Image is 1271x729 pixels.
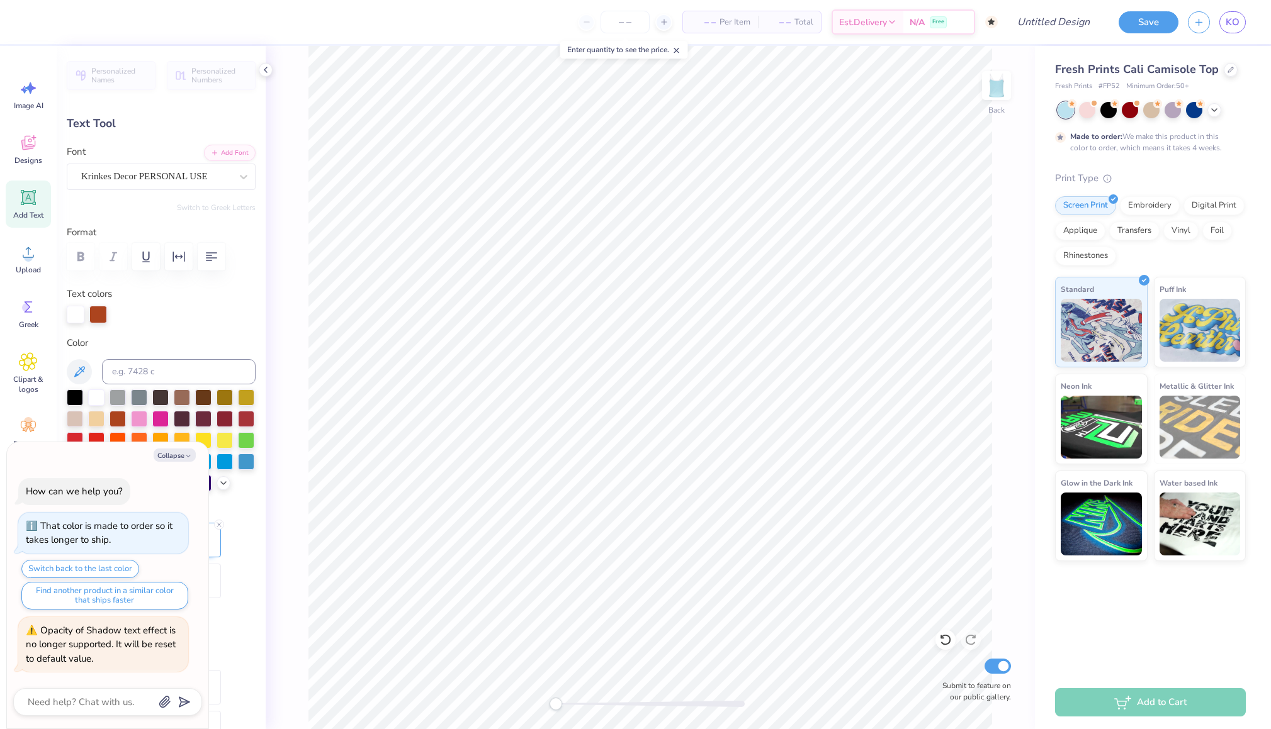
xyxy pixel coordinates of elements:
[1120,196,1180,215] div: Embroidery
[67,336,256,350] label: Color
[67,115,256,132] div: Text Tool
[560,41,688,58] div: Enter quantity to see the price.
[67,145,86,159] label: Font
[13,210,43,220] span: Add Text
[720,16,750,29] span: Per Item
[177,203,256,213] button: Switch to Greek Letters
[26,520,172,547] div: That color is made to order so it takes longer to ship.
[1160,476,1217,489] span: Water based Ink
[1061,299,1142,362] img: Standard
[167,61,256,90] button: Personalized Numbers
[1061,476,1133,489] span: Glow in the Dark Ink
[1061,282,1094,296] span: Standard
[14,155,42,165] span: Designs
[91,67,148,84] span: Personalized Names
[1055,62,1219,77] span: Fresh Prints Cali Camisole Top
[1070,131,1122,142] strong: Made to order:
[1070,131,1225,153] div: We make this product in this color to order, which means it takes 4 weeks.
[1183,196,1245,215] div: Digital Print
[691,16,716,29] span: – –
[1119,11,1178,33] button: Save
[601,11,650,33] input: – –
[910,16,925,29] span: N/A
[13,439,43,449] span: Decorate
[21,582,188,609] button: Find another product in a similar color that ships faster
[1126,81,1189,92] span: Minimum Order: 50 +
[14,101,43,111] span: Image AI
[26,623,181,666] div: Opacity of Shadow text effect is no longer supported. It will be reset to default value.
[1202,221,1232,240] div: Foil
[191,67,248,84] span: Personalized Numbers
[839,16,887,29] span: Est. Delivery
[1160,282,1186,296] span: Puff Ink
[19,320,38,330] span: Greek
[988,104,1005,116] div: Back
[1055,247,1116,265] div: Rhinestones
[1160,379,1234,392] span: Metallic & Glitter Ink
[26,485,123,498] div: How can we help you?
[67,287,112,301] label: Text colors
[8,374,49,394] span: Clipart & logos
[765,16,791,29] span: – –
[16,265,41,275] span: Upload
[1160,396,1241,459] img: Metallic & Glitter Ink
[1055,196,1116,215] div: Screen Print
[1055,81,1092,92] span: Fresh Prints
[1226,15,1240,30] span: KO
[1160,299,1241,362] img: Puff Ink
[550,698,562,710] div: Accessibility label
[1099,81,1120,92] span: # FP52
[102,359,256,384] input: e.g. 7428 c
[1061,492,1142,555] img: Glow in the Dark Ink
[794,16,813,29] span: Total
[932,18,944,26] span: Free
[1061,379,1092,392] span: Neon Ink
[204,145,256,161] button: Add Font
[154,448,196,462] button: Collapse
[1007,9,1100,35] input: Untitled Design
[1160,492,1241,555] img: Water based Ink
[1163,221,1199,240] div: Vinyl
[67,61,155,90] button: Personalized Names
[67,225,256,240] label: Format
[984,73,1009,98] img: Back
[935,680,1011,703] label: Submit to feature on our public gallery.
[21,560,139,578] button: Switch back to the last color
[1061,396,1142,459] img: Neon Ink
[1055,171,1246,186] div: Print Type
[1109,221,1160,240] div: Transfers
[1219,11,1246,33] a: KO
[1055,221,1105,240] div: Applique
